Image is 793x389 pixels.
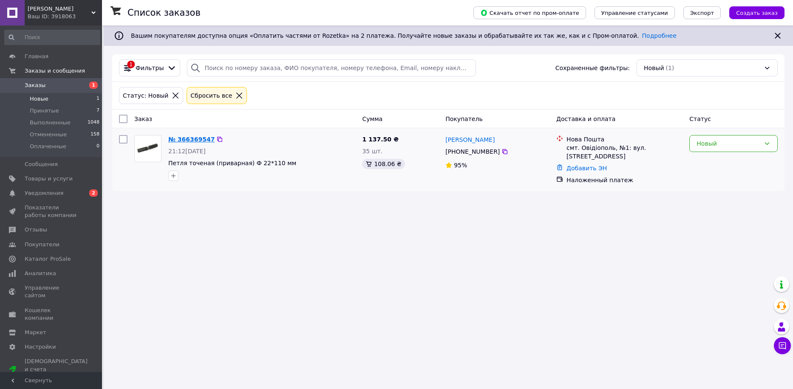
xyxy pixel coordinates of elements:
[28,13,102,20] div: Ваш ID: 3918063
[736,10,778,16] span: Создать заказ
[473,6,586,19] button: Скачать отчет по пром-оплате
[25,241,59,248] span: Покупатели
[362,116,382,122] span: Сумма
[88,119,99,127] span: 1048
[25,204,79,219] span: Показатели работы компании
[25,175,73,183] span: Товары и услуги
[96,143,99,150] span: 0
[131,32,677,39] span: Вашим покупателям доступна опция «Оплатить частями от Rozetka» на 2 платежа. Получайте новые зака...
[89,189,98,197] span: 2
[566,144,683,161] div: смт. Овідіополь, №1: вул. [STREET_ADDRESS]
[4,30,100,45] input: Поиск
[91,131,99,138] span: 158
[445,135,495,144] a: [PERSON_NAME]
[134,116,152,122] span: Заказ
[30,143,66,150] span: Оплаченные
[121,91,170,100] div: Статус: Новый
[25,189,63,197] span: Уведомления
[480,9,579,17] span: Скачать отчет по пром-оплате
[697,139,760,148] div: Новый
[362,136,399,143] span: 1 137.50 ₴
[642,32,677,39] a: Подробнее
[135,139,161,159] img: Фото товару
[666,65,674,71] span: (1)
[774,337,791,354] button: Чат с покупателем
[30,119,71,127] span: Выполненные
[25,284,79,299] span: Управление сайтом
[601,10,668,16] span: Управление статусами
[25,53,48,60] span: Главная
[555,64,630,72] span: Сохраненные фильтры:
[444,146,501,158] div: [PHONE_NUMBER]
[89,82,98,89] span: 1
[454,162,467,169] span: 95%
[30,95,48,103] span: Новые
[168,136,215,143] a: № 366369547
[683,6,721,19] button: Экспорт
[644,64,664,72] span: Новый
[566,135,683,144] div: Нова Пошта
[362,159,405,169] div: 108.06 ₴
[445,116,483,122] span: Покупатель
[25,67,85,75] span: Заказы и сообщения
[168,160,296,166] a: Петля точеная (приварная) Ф 22*110 мм
[96,107,99,115] span: 7
[30,131,67,138] span: Отмененные
[729,6,785,19] button: Создать заказ
[189,91,234,100] div: Сбросить все
[30,107,59,115] span: Принятые
[134,135,161,162] a: Фото товару
[25,161,58,168] span: Сообщения
[28,5,91,13] span: STANISLAV
[566,176,683,184] div: Наложенный платеж
[187,59,476,76] input: Поиск по номеру заказа, ФИО покупателя, номеру телефона, Email, номеру накладной
[127,8,201,18] h1: Список заказов
[25,226,47,234] span: Отзывы
[556,116,615,122] span: Доставка и оплата
[25,329,46,336] span: Маркет
[96,95,99,103] span: 1
[595,6,675,19] button: Управление статусами
[689,116,711,122] span: Статус
[25,270,56,277] span: Аналитика
[25,307,79,322] span: Кошелек компании
[362,148,382,155] span: 35 шт.
[690,10,714,16] span: Экспорт
[25,255,71,263] span: Каталог ProSale
[25,82,45,89] span: Заказы
[168,148,206,155] span: 21:12[DATE]
[721,9,785,16] a: Создать заказ
[25,358,88,381] span: [DEMOGRAPHIC_DATA] и счета
[25,343,56,351] span: Настройки
[566,165,607,172] a: Добавить ЭН
[136,64,164,72] span: Фильтры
